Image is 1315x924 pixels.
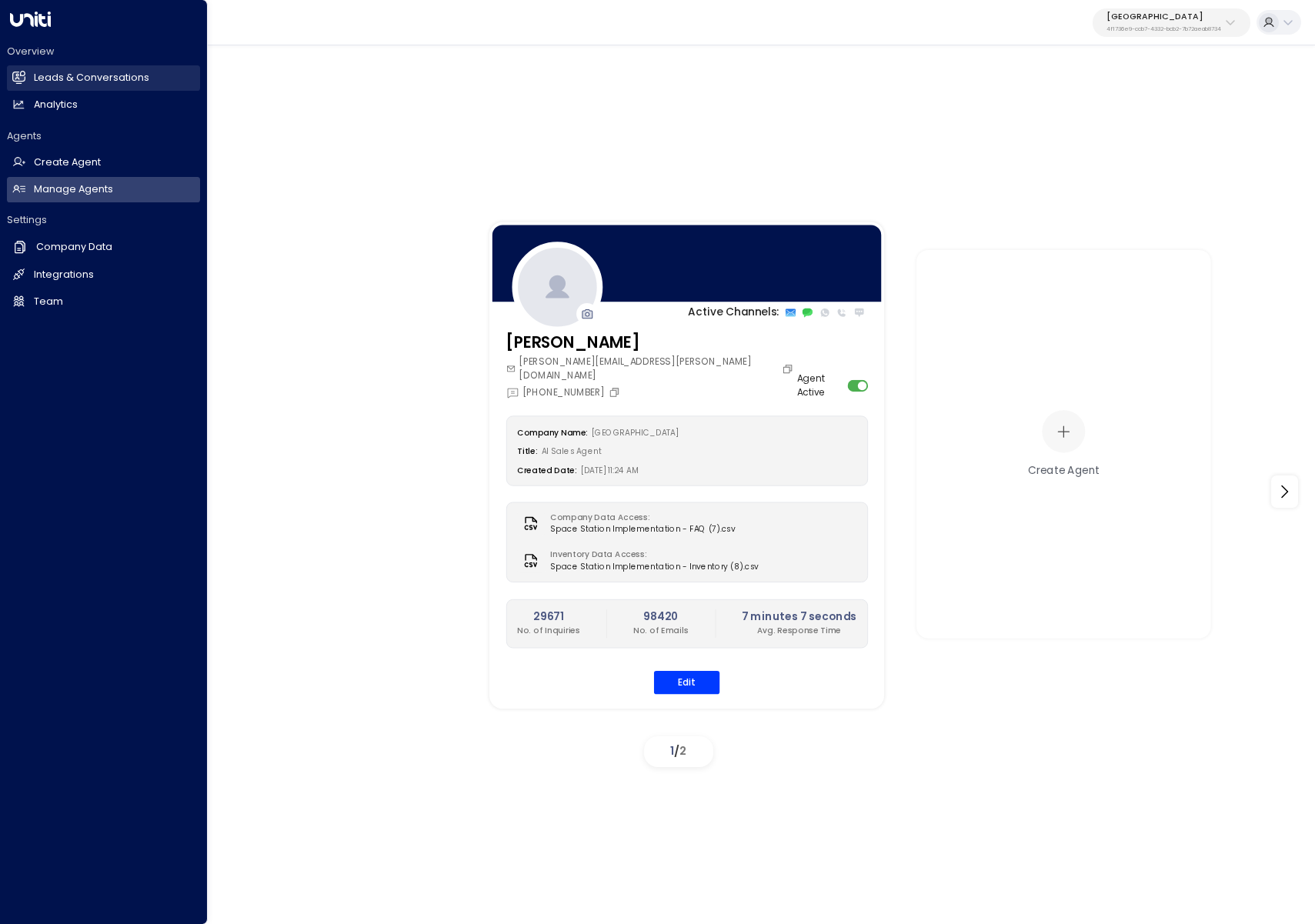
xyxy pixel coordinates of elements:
[550,549,752,561] label: Inventory Data Access:
[654,672,720,695] button: Edit
[517,625,580,637] p: No. of Inquiries
[1106,12,1221,22] p: [GEOGRAPHIC_DATA]
[34,98,78,112] h2: Analytics
[542,446,602,457] span: AI Sales Agent
[608,387,622,399] button: Copy
[517,609,580,625] h2: 29671
[644,736,713,767] div: /
[517,465,577,475] label: Created Date:
[581,465,639,475] span: [DATE] 11:24 AM
[34,155,101,170] h2: Create Agent
[7,262,200,288] a: Integrations
[7,129,200,143] h2: Agents
[742,625,856,637] p: Avg. Response Time
[506,386,622,400] div: [PHONE_NUMBER]
[7,234,200,260] a: Company Data
[34,268,94,282] h2: Integrations
[7,92,200,118] a: Analytics
[7,177,200,202] a: Manage Agents
[670,743,674,759] span: 1
[506,355,796,383] div: [PERSON_NAME][EMAIL_ADDRESS][PERSON_NAME][DOMAIN_NAME]
[34,295,63,309] h2: Team
[7,150,200,175] a: Create Agent
[633,625,688,637] p: No. of Emails
[506,332,796,355] h3: [PERSON_NAME]
[1093,8,1250,37] button: [GEOGRAPHIC_DATA]4f1736e9-ccb7-4332-bcb2-7b72aeab8734
[782,363,796,375] button: Copy
[633,609,688,625] h2: 98420
[517,446,538,457] label: Title:
[34,182,113,197] h2: Manage Agents
[592,428,678,439] span: [GEOGRAPHIC_DATA]
[517,428,588,439] label: Company Name:
[7,65,200,91] a: Leads & Conversations
[1027,462,1100,479] div: Create Agent
[797,372,843,400] label: Agent Active
[7,289,200,315] a: Team
[1106,26,1221,32] p: 4f1736e9-ccb7-4332-bcb2-7b72aeab8734
[7,45,200,58] h2: Overview
[550,512,729,524] label: Company Data Access:
[679,743,686,759] span: 2
[7,213,200,227] h2: Settings
[36,240,112,255] h2: Company Data
[688,305,779,322] p: Active Channels:
[550,525,735,536] span: Space Station Implementation - FAQ (7).csv
[550,562,759,573] span: Space Station Implementation - Inventory (8).csv
[34,71,149,85] h2: Leads & Conversations
[742,609,856,625] h2: 7 minutes 7 seconds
